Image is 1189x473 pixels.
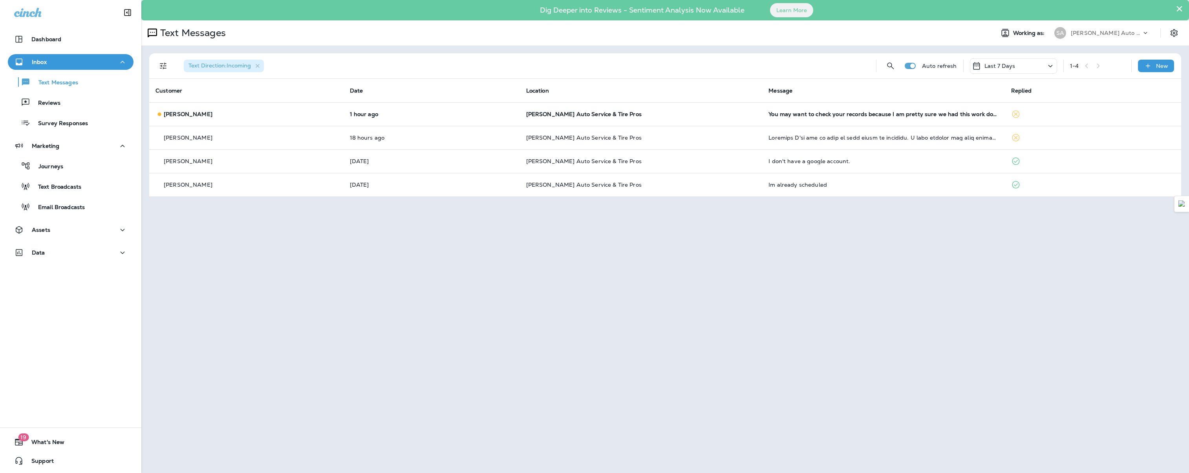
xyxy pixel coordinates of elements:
[1054,27,1066,39] div: SA
[32,59,47,65] p: Inbox
[768,135,999,141] div: Actually I'll not be back to your place of business. I feel certain you were trying to rip me off...
[8,94,134,111] button: Reviews
[526,158,642,165] span: [PERSON_NAME] Auto Service & Tire Pros
[984,63,1015,69] p: Last 7 Days
[1011,87,1032,94] span: Replied
[8,453,134,469] button: Support
[350,87,363,94] span: Date
[30,204,85,211] p: Email Broadcasts
[8,54,134,70] button: Inbox
[24,439,64,448] span: What's New
[117,5,139,20] button: Collapse Sidebar
[31,36,61,42] p: Dashboard
[8,245,134,260] button: Data
[32,143,59,149] p: Marketing
[30,184,81,191] p: Text Broadcasts
[350,182,514,188] p: Sep 23, 2025 10:05 AM
[24,458,54,467] span: Support
[8,222,134,238] button: Assets
[770,3,813,17] button: Learn More
[8,434,134,450] button: 19What's New
[768,158,999,164] div: I don't have a google account.
[350,158,514,164] p: Sep 29, 2025 09:17 AM
[155,87,182,94] span: Customer
[157,27,226,39] p: Text Messages
[18,433,29,441] span: 19
[883,58,898,74] button: Search Messages
[155,58,171,74] button: Filters
[8,138,134,154] button: Marketing
[1156,63,1168,69] p: New
[1070,63,1079,69] div: 1 - 4
[8,158,134,174] button: Journeys
[8,31,134,47] button: Dashboard
[1176,2,1183,15] button: Close
[768,111,999,117] div: You may want to check your records because I am pretty sure we had this work done a few days afte...
[164,135,212,141] p: [PERSON_NAME]
[1071,30,1141,36] p: [PERSON_NAME] Auto Service & Tire Pros
[526,134,642,141] span: [PERSON_NAME] Auto Service & Tire Pros
[1013,30,1046,36] span: Working as:
[526,111,642,118] span: [PERSON_NAME] Auto Service & Tire Pros
[8,115,134,131] button: Survey Responses
[526,181,642,188] span: [PERSON_NAME] Auto Service & Tire Pros
[164,182,212,188] p: [PERSON_NAME]
[922,63,957,69] p: Auto refresh
[164,158,212,164] p: [PERSON_NAME]
[164,111,212,117] p: [PERSON_NAME]
[8,198,134,215] button: Email Broadcasts
[768,87,792,94] span: Message
[8,74,134,90] button: Text Messages
[30,120,88,127] p: Survey Responses
[32,249,45,256] p: Data
[30,100,60,107] p: Reviews
[31,79,78,87] p: Text Messages
[350,135,514,141] p: Sep 29, 2025 04:37 PM
[350,111,514,117] p: Sep 30, 2025 10:07 AM
[1167,26,1181,40] button: Settings
[32,227,50,233] p: Assets
[768,182,999,188] div: Im already scheduled
[184,60,264,72] div: Text Direction:Incoming
[31,163,63,171] p: Journeys
[517,9,767,11] p: Dig Deeper into Reviews - Sentiment Analysis Now Available
[188,62,251,69] span: Text Direction : Incoming
[526,87,549,94] span: Location
[8,178,134,195] button: Text Broadcasts
[1178,200,1185,207] img: Detect Auto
